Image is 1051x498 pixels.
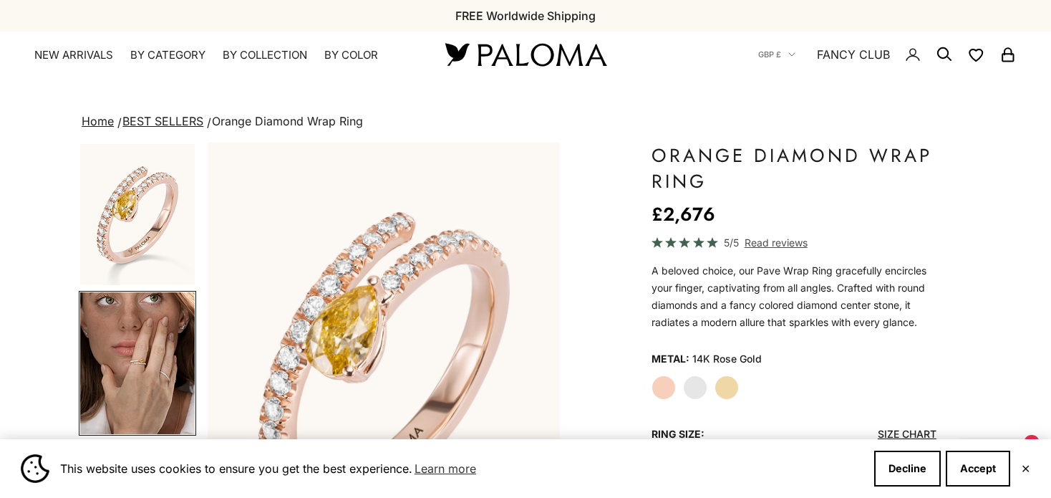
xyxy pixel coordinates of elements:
[130,48,205,62] summary: By Category
[758,48,781,61] span: GBP £
[652,423,704,445] legend: Ring Size:
[745,234,808,251] span: Read reviews
[817,45,890,64] a: FANCY CLUB
[212,114,363,128] span: Orange Diamond Wrap Ring
[412,458,478,479] a: Learn more
[60,458,863,479] span: This website uses cookies to ensure you get the best experience.
[79,112,972,132] nav: breadcrumbs
[122,114,203,128] a: BEST SELLERS
[1021,464,1030,473] button: Close
[79,143,196,287] button: Go to item 1
[758,32,1017,77] nav: Secondary navigation
[324,48,378,62] summary: By Color
[874,451,941,487] button: Decline
[80,144,195,285] img: #RoseGold
[652,143,936,194] h1: Orange Diamond Wrap Ring
[80,292,195,434] img: #YellowGold #RoseGold #WhiteGold
[21,454,49,483] img: Cookie banner
[724,234,739,251] span: 5/5
[34,48,113,62] a: NEW ARRIVALS
[82,114,114,128] a: Home
[692,348,762,370] variant-option-value: 14K Rose Gold
[878,428,936,440] a: Size Chart
[223,48,307,62] summary: By Collection
[652,348,689,370] legend: Metal:
[34,48,411,62] nav: Primary navigation
[455,6,596,25] p: FREE Worldwide Shipping
[758,48,795,61] button: GBP £
[652,200,715,229] sale-price: £2,676
[652,234,936,251] a: 5/5 Read reviews
[652,262,936,331] div: A beloved choice, our Pave Wrap Ring gracefully encircles your finger, captivating from all angle...
[79,291,196,436] button: Go to item 4
[946,451,1010,487] button: Accept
